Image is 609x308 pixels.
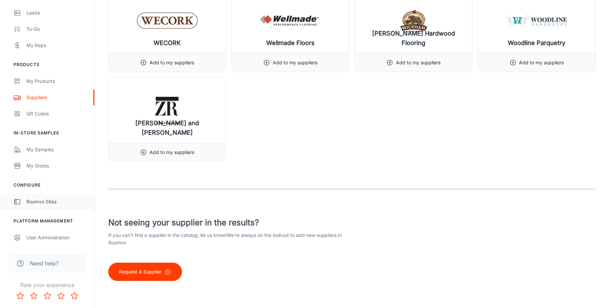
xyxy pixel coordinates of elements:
[26,162,88,170] div: My Stores
[266,38,315,48] h6: Wellmade Floors
[154,38,181,48] h6: WECORK
[114,118,220,137] h6: [PERSON_NAME] and [PERSON_NAME]
[396,59,441,66] p: Add to my suppliers
[14,289,27,303] button: Rate 1 star
[26,94,88,101] div: Suppliers
[27,289,41,303] button: Rate 2 star
[108,232,352,246] p: If you can’t find a supplier in the catalog, let us know! We’re always on the lookout to add new ...
[383,7,444,34] img: Wickham Hardwood Flooring
[137,97,198,124] img: Zimmer and Rohde
[26,9,88,17] div: Leads
[260,7,321,34] img: Wellmade Floors
[360,29,467,48] h6: [PERSON_NAME] Hardwood Flooring
[54,289,68,303] button: Rate 4 star
[30,259,59,267] span: Need help?
[108,263,182,281] button: Request A Supplier
[508,38,565,48] h6: Woodline Parquetry
[150,59,194,66] p: Add to my suppliers
[26,146,88,153] div: My Samples
[26,110,88,117] div: QR Codes
[150,149,194,156] p: Add to my suppliers
[26,42,88,49] div: My Reps
[5,281,89,289] p: Rate your experience
[119,268,162,276] p: Request A Supplier
[108,217,352,229] h4: Not seeing your supplier in the results?
[26,198,88,205] div: Roomvo Sites
[41,289,54,303] button: Rate 3 star
[26,78,88,85] div: My Products
[137,7,198,34] img: WECORK
[273,59,317,66] p: Add to my suppliers
[519,59,564,66] p: Add to my suppliers
[26,234,88,241] div: User Administration
[26,25,88,33] div: To-do
[506,7,567,34] img: Woodline Parquetry
[68,289,81,303] button: Rate 5 star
